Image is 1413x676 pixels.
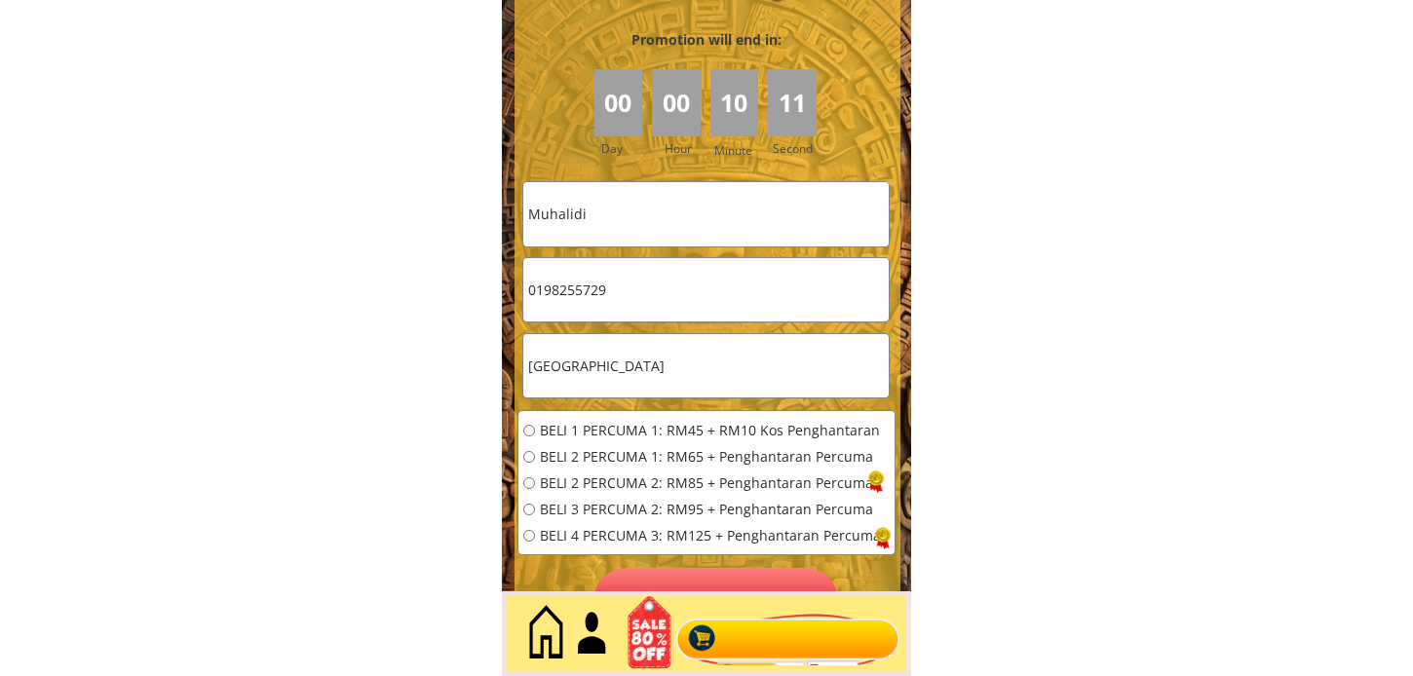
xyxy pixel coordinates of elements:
h3: Day [601,139,650,158]
span: BELI 1 PERCUMA 1: RM45 + RM10 Kos Penghantaran [540,424,881,437]
span: BELI 2 PERCUMA 2: RM85 + Penghantaran Percuma [540,476,881,490]
h3: Hour [665,139,706,158]
h3: Second [773,139,821,158]
span: BELI 4 PERCUMA 3: RM125 + Penghantaran Percuma [540,529,881,543]
span: BELI 2 PERCUMA 1: RM65 + Penghantaran Percuma [540,450,881,464]
h3: Minute [714,141,757,160]
input: Nama [523,182,889,245]
span: BELI 3 PERCUMA 2: RM95 + Penghantaran Percuma [540,503,881,516]
p: Pesan sekarang [593,568,838,633]
input: Alamat [523,334,889,397]
input: Telefon [523,258,889,321]
h3: Promotion will end in: [596,29,817,51]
